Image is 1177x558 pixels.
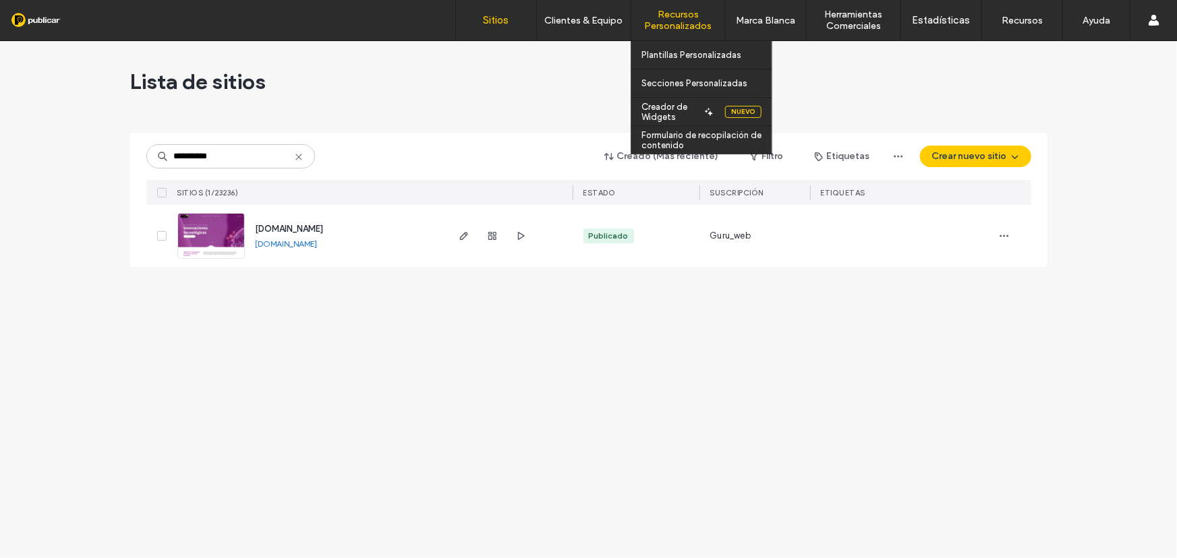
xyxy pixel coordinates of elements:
label: Recursos Personalizados [631,9,725,32]
label: Estadísticas [913,14,971,26]
span: ESTADO [583,188,616,197]
label: Secciones Personalizadas [641,78,747,88]
span: Guru_web [710,229,751,243]
label: Recursos [1002,15,1043,26]
label: Marca Blanca [737,15,796,26]
span: Lista de sitios [130,68,266,95]
div: Nuevo [725,106,762,118]
span: ETIQUETAS [821,188,866,197]
button: Crear nuevo sitio [920,146,1031,167]
span: SITIOS (1/23236) [177,188,239,197]
button: Filtro [737,146,797,167]
a: Creador de Widgets [641,98,725,125]
span: Ayuda [29,9,66,22]
label: Creador de Widgets [641,102,699,122]
a: Plantillas Personalizadas [641,41,772,69]
label: Ayuda [1083,15,1110,26]
label: Herramientas Comerciales [807,9,900,32]
label: Plantillas Personalizadas [641,50,741,60]
a: Formulario de recopilación de contenido [641,126,772,154]
label: Formulario de recopilación de contenido [641,130,772,150]
div: Publicado [589,230,629,242]
a: [DOMAIN_NAME] [256,239,318,249]
button: Creado (Más reciente) [593,146,731,167]
a: [DOMAIN_NAME] [256,224,324,234]
label: Clientes & Equipo [545,15,623,26]
a: Secciones Personalizadas [641,69,772,97]
span: Suscripción [710,188,764,197]
label: Sitios [484,14,509,26]
button: Etiquetas [803,146,882,167]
